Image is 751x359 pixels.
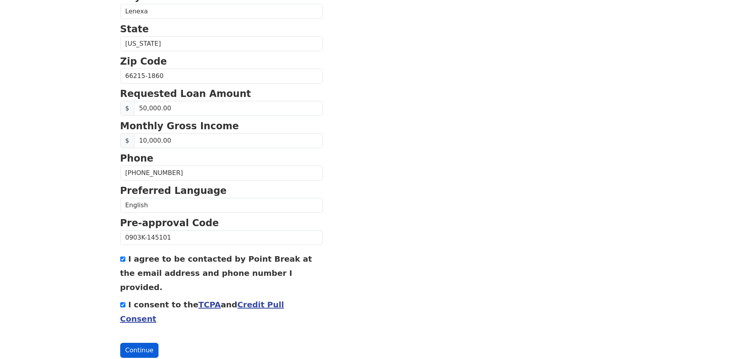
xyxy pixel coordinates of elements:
[120,4,323,19] input: City
[120,218,219,229] strong: Pre-approval Code
[120,230,323,245] input: Pre-approval Code
[120,88,251,99] strong: Requested Loan Amount
[198,300,221,309] a: TCPA
[134,101,323,116] input: Requested Loan Amount
[120,69,323,84] input: Zip Code
[120,185,227,196] strong: Preferred Language
[120,56,167,67] strong: Zip Code
[134,133,323,148] input: Monthly Gross Income
[120,24,149,35] strong: State
[120,254,312,292] label: I agree to be contacted by Point Break at the email address and phone number I provided.
[120,133,134,148] span: $
[120,300,284,324] label: I consent to the and
[120,101,134,116] span: $
[120,166,323,180] input: Phone
[120,153,154,164] strong: Phone
[120,343,159,358] button: Continue
[120,119,323,133] p: Monthly Gross Income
